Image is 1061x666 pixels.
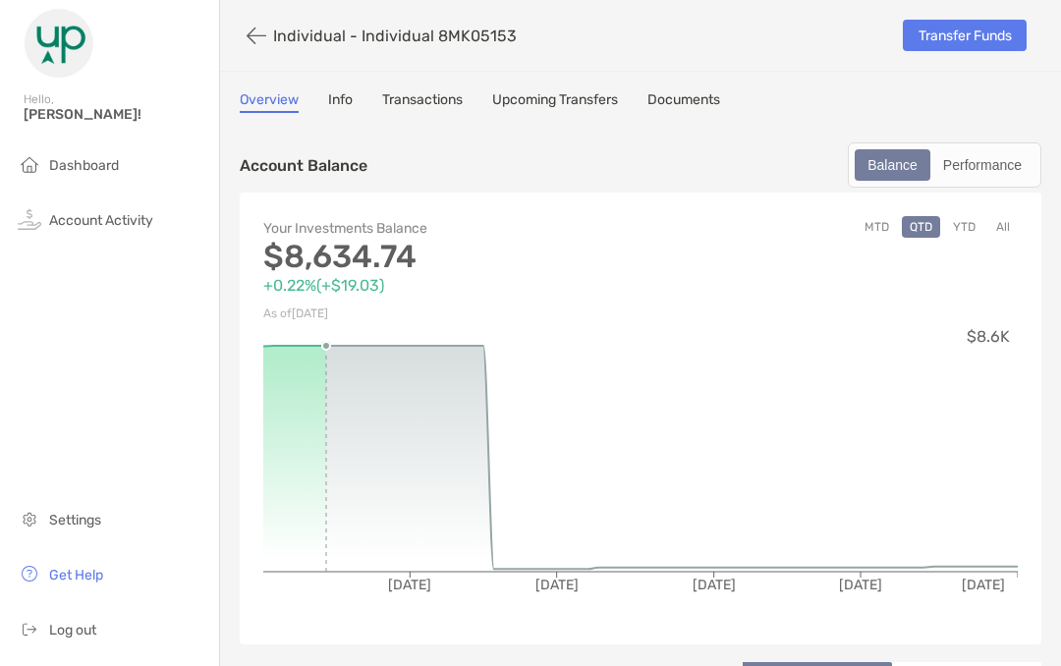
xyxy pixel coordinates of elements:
p: $8,634.74 [263,245,641,269]
button: MTD [857,216,897,238]
a: Overview [240,91,299,113]
img: Zoe Logo [24,8,94,79]
img: settings icon [18,507,41,530]
tspan: [DATE] [962,577,1005,593]
a: Transfer Funds [903,20,1027,51]
a: Documents [647,91,720,113]
span: Dashboard [49,157,119,174]
button: YTD [945,216,983,238]
div: segmented control [848,142,1041,188]
button: QTD [902,216,940,238]
p: Account Balance [240,153,367,178]
img: logout icon [18,617,41,640]
span: Account Activity [49,212,153,229]
button: All [988,216,1018,238]
tspan: [DATE] [839,577,882,593]
a: Info [328,91,353,113]
p: Individual - Individual 8MK05153 [273,27,517,45]
img: activity icon [18,207,41,231]
a: Upcoming Transfers [492,91,618,113]
div: Performance [932,151,1033,179]
tspan: $8.6K [967,327,1010,346]
img: get-help icon [18,562,41,585]
p: As of [DATE] [263,302,641,326]
span: Settings [49,512,101,528]
a: Transactions [382,91,463,113]
div: Balance [857,151,928,179]
span: Log out [49,622,96,638]
tspan: [DATE] [693,577,736,593]
p: +0.22% ( +$19.03 ) [263,273,641,298]
tspan: [DATE] [388,577,431,593]
span: Get Help [49,567,103,583]
img: household icon [18,152,41,176]
p: Your Investments Balance [263,216,641,241]
tspan: [DATE] [535,577,579,593]
span: [PERSON_NAME]! [24,106,207,123]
